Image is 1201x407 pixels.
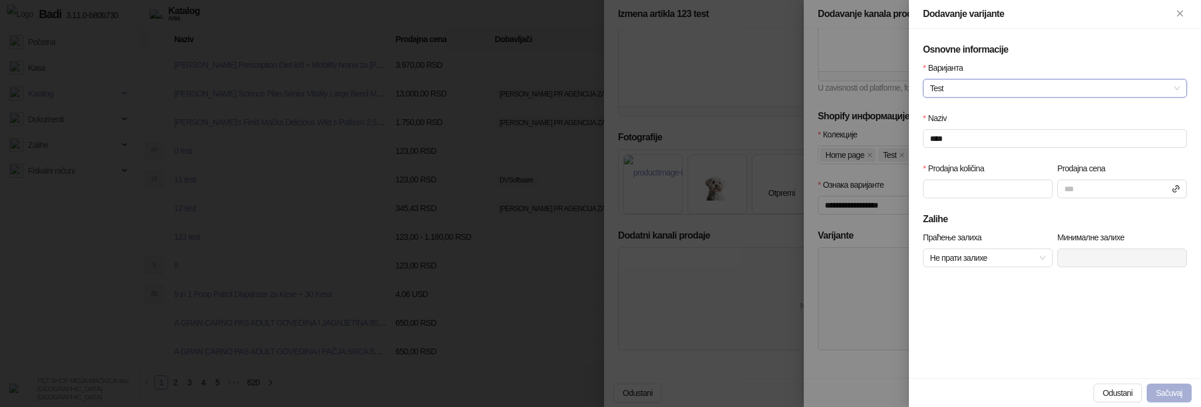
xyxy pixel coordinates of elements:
[923,231,989,244] label: Праћење залиха
[924,180,1052,198] input: Prodajna količina
[923,129,1187,148] input: Naziv Naziv Naziv
[1173,7,1187,21] button: Zatvori
[923,7,1173,21] div: Dodavanje varijante
[1147,384,1192,402] button: Sačuvaj
[1058,249,1186,267] input: Минималне залихе
[1094,384,1142,402] button: Odustani
[923,112,954,125] label: Naziv
[1057,231,1132,244] label: Минималне залихе
[923,162,992,175] label: Prodajna količina
[930,80,1180,97] span: Test
[923,212,1187,226] h5: Zalihe
[1057,162,1113,175] label: Prodajna cena
[923,61,971,74] label: Варијанта
[930,249,1046,267] span: Не прати залихе
[923,43,1187,57] h5: Osnovne informacije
